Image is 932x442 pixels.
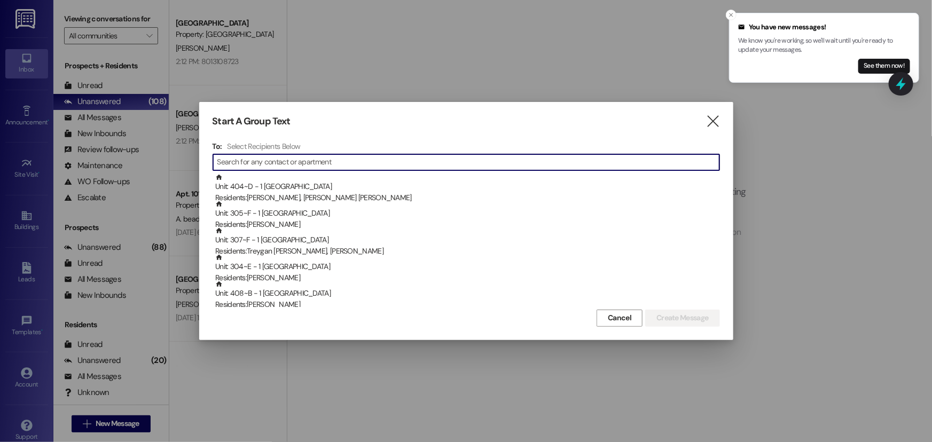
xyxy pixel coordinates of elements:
div: You have new messages! [738,22,910,33]
h3: To: [213,141,222,151]
button: Close toast [726,10,737,20]
span: Cancel [608,312,631,323]
div: Residents: [PERSON_NAME] [215,272,720,283]
div: Unit: 305~F - 1 [GEOGRAPHIC_DATA] [215,200,720,231]
div: Unit: 408~B - 1 [GEOGRAPHIC_DATA]Residents:[PERSON_NAME] [213,280,720,307]
div: Unit: 404~D - 1 [GEOGRAPHIC_DATA] [215,173,720,204]
div: Unit: 408~B - 1 [GEOGRAPHIC_DATA] [215,280,720,311]
div: Unit: 305~F - 1 [GEOGRAPHIC_DATA]Residents:[PERSON_NAME] [213,200,720,227]
h4: Select Recipients Below [227,141,300,151]
i:  [706,116,720,127]
div: Unit: 404~D - 1 [GEOGRAPHIC_DATA]Residents:[PERSON_NAME], [PERSON_NAME] [PERSON_NAME] [213,173,720,200]
button: Create Message [645,310,719,327]
div: Residents: Treygan [PERSON_NAME], [PERSON_NAME] [215,246,720,257]
div: Unit: 304~E - 1 [GEOGRAPHIC_DATA]Residents:[PERSON_NAME] [213,254,720,280]
button: See them now! [858,59,910,74]
div: Unit: 307~F - 1 [GEOGRAPHIC_DATA] [215,227,720,257]
div: Unit: 307~F - 1 [GEOGRAPHIC_DATA]Residents:Treygan [PERSON_NAME], [PERSON_NAME] [213,227,720,254]
h3: Start A Group Text [213,115,291,128]
div: Residents: [PERSON_NAME], [PERSON_NAME] [PERSON_NAME] [215,192,720,203]
div: Residents: [PERSON_NAME] [215,299,720,310]
span: Create Message [656,312,708,323]
button: Cancel [597,310,643,327]
p: We know you're working, so we'll wait until you're ready to update your messages. [738,36,910,55]
input: Search for any contact or apartment [217,155,719,170]
div: Residents: [PERSON_NAME] [215,219,720,230]
div: Unit: 304~E - 1 [GEOGRAPHIC_DATA] [215,254,720,284]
